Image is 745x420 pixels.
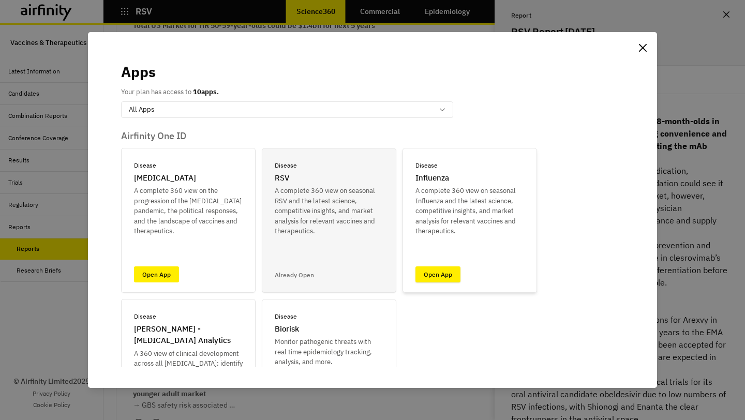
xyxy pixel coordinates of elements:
[415,172,449,184] p: Influenza
[134,186,243,236] p: A complete 360 view on the progression of the [MEDICAL_DATA] pandemic, the political responses, a...
[275,271,314,280] p: Already Open
[275,186,383,236] p: A complete 360 view on seasonal RSV and the latest science, competitive insights, and market anal...
[134,172,196,184] p: [MEDICAL_DATA]
[134,312,156,321] p: Disease
[415,186,524,236] p: A complete 360 view on seasonal Influenza and the latest science, competitive insights, and marke...
[634,39,651,56] button: Close
[275,337,383,367] p: Monitor pathogenic threats with real time epidemiology tracking, analysis, and more.
[275,161,297,170] p: Disease
[275,312,297,321] p: Disease
[134,323,243,347] p: [PERSON_NAME] - [MEDICAL_DATA] Analytics
[121,87,219,97] p: Your plan has access to
[415,161,438,170] p: Disease
[134,349,243,399] p: A 360 view of clinical development across all [MEDICAL_DATA]; identify opportunities and track ch...
[275,172,289,184] p: RSV
[415,266,460,282] a: Open App
[134,161,156,170] p: Disease
[193,87,219,96] b: 10 apps.
[121,61,156,83] p: Apps
[275,323,299,335] p: Biorisk
[129,104,154,115] p: All Apps
[121,130,624,142] p: Airfinity One ID
[134,266,179,282] a: Open App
